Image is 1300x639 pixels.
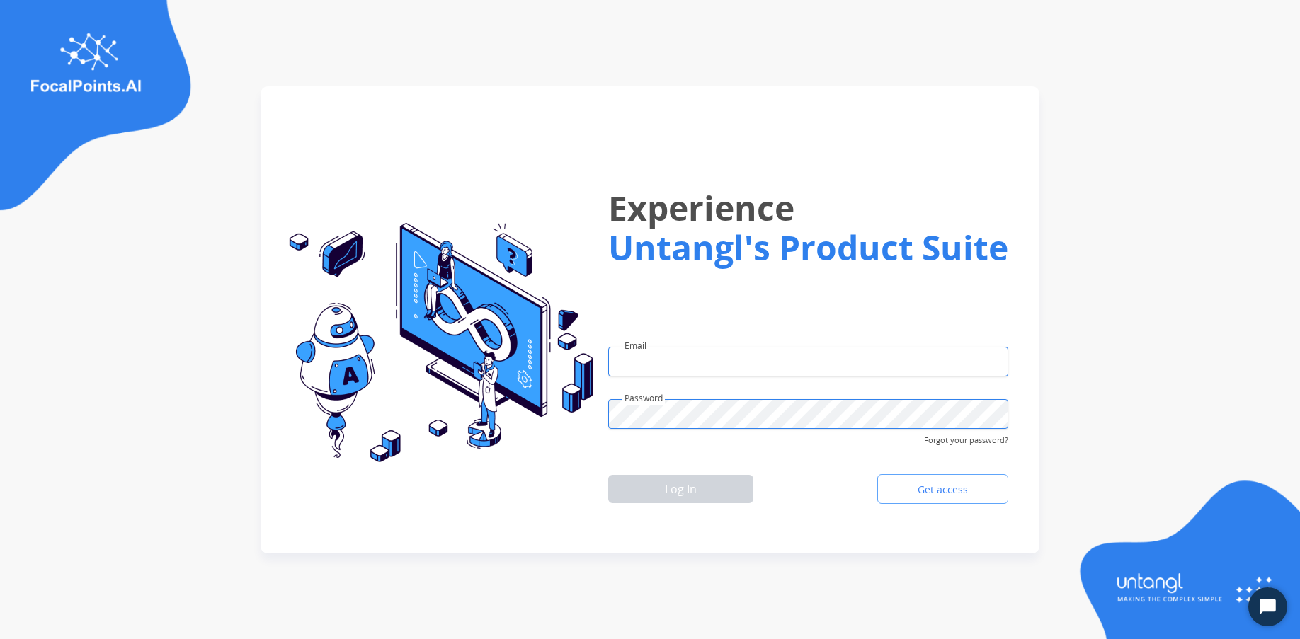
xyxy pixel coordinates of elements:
[278,223,593,464] img: login-img
[625,392,663,405] label: Password
[1258,597,1278,617] svg: Open Chat
[1248,587,1287,626] button: Start Chat
[625,340,646,352] label: Email
[924,429,1008,447] span: Forgot your password?
[906,483,979,497] span: Get access
[608,228,1008,267] h1: Untangl's Product Suite
[877,474,1008,504] a: Get access
[608,177,1008,239] h1: Experience
[1073,478,1300,639] img: login-img
[608,475,753,503] button: Log In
